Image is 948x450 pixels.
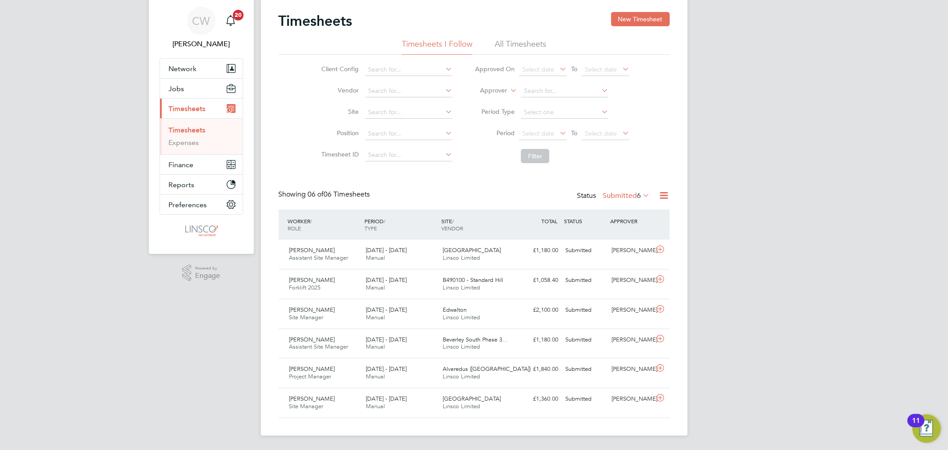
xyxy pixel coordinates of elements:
a: 20 [222,7,240,35]
input: Search for... [365,149,452,161]
span: 6 [637,191,641,200]
span: Manual [366,343,385,350]
div: [PERSON_NAME] [608,303,654,317]
div: £1,840.00 [516,362,562,377]
span: Reports [169,181,195,189]
span: [DATE] - [DATE] [366,336,407,343]
button: Preferences [160,195,243,214]
span: Engage [195,272,220,280]
span: Project Manager [289,373,332,380]
span: Finance [169,161,194,169]
div: SITE [439,213,516,236]
span: Manual [366,373,385,380]
div: £2,100.00 [516,303,562,317]
span: TYPE [364,225,377,232]
button: Filter [521,149,549,163]
div: STATUS [562,213,608,229]
label: Site [319,108,359,116]
div: 11 [912,421,920,432]
div: Submitted [562,362,608,377]
div: £1,058.40 [516,273,562,288]
span: ROLE [288,225,301,232]
div: Showing [279,190,372,199]
span: Manual [366,254,385,261]
input: Search for... [521,85,608,97]
span: Forklift 2025 [289,284,321,291]
a: Go to home page [160,224,243,238]
span: Manual [366,402,385,410]
span: Timesheets [169,104,206,113]
div: £1,180.00 [516,333,562,347]
button: Finance [160,155,243,174]
div: £1,180.00 [516,243,562,258]
label: Client Config [319,65,359,73]
span: Beverley South Phase 3… [443,336,508,343]
span: Select date [522,65,554,73]
span: / [384,217,385,225]
a: Timesheets [169,126,206,134]
label: Vendor [319,86,359,94]
label: Period Type [475,108,515,116]
span: 06 Timesheets [308,190,370,199]
div: Submitted [562,392,608,406]
span: Linsco Limited [443,254,480,261]
span: Manual [366,284,385,291]
span: [GEOGRAPHIC_DATA] [443,395,501,402]
span: Edwalton [443,306,467,313]
div: [PERSON_NAME] [608,392,654,406]
label: Submitted [603,191,650,200]
div: WORKER [286,213,363,236]
span: / [311,217,312,225]
a: Expenses [169,138,199,147]
span: VENDOR [441,225,463,232]
button: Jobs [160,79,243,98]
button: Open Resource Center, 11 new notifications [912,414,941,443]
div: Submitted [562,333,608,347]
div: Timesheets [160,118,243,154]
span: To [568,127,580,139]
span: Powered by [195,265,220,272]
span: [GEOGRAPHIC_DATA] [443,246,501,254]
span: Alvaredus ([GEOGRAPHIC_DATA]) [443,365,531,373]
div: £1,360.00 [516,392,562,406]
span: Linsco Limited [443,284,480,291]
span: Linsco Limited [443,373,480,380]
button: New Timesheet [611,12,670,26]
span: To [568,63,580,75]
li: All Timesheets [495,39,546,55]
img: linsco-logo-retina.png [183,224,220,238]
span: 20 [233,10,244,20]
label: Position [319,129,359,137]
label: Period [475,129,515,137]
span: [PERSON_NAME] [289,306,335,313]
input: Search for... [365,106,452,119]
button: Network [160,59,243,78]
label: Approved On [475,65,515,73]
button: Timesheets [160,99,243,118]
button: Reports [160,175,243,194]
span: Site Manager [289,313,324,321]
div: PERIOD [362,213,439,236]
div: APPROVER [608,213,654,229]
span: [PERSON_NAME] [289,365,335,373]
input: Search for... [365,128,452,140]
span: TOTAL [542,217,558,225]
div: Submitted [562,303,608,317]
span: Linsco Limited [443,313,480,321]
span: Network [169,64,197,73]
input: Select one [521,106,608,119]
div: Submitted [562,243,608,258]
span: [PERSON_NAME] [289,246,335,254]
div: [PERSON_NAME] [608,333,654,347]
label: Approver [467,86,507,95]
span: [DATE] - [DATE] [366,395,407,402]
span: Select date [585,129,617,137]
label: Timesheet ID [319,150,359,158]
span: B490100 - Standard Hill [443,276,503,284]
span: Linsco Limited [443,402,480,410]
span: Manual [366,313,385,321]
span: Jobs [169,84,184,93]
span: Select date [585,65,617,73]
input: Search for... [365,85,452,97]
span: [DATE] - [DATE] [366,365,407,373]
